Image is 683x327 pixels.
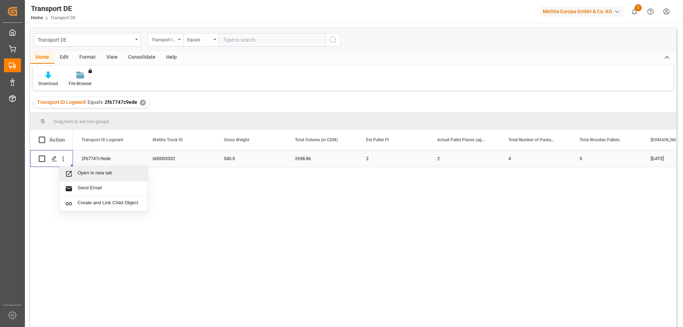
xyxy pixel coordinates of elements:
[31,15,43,20] a: Home
[295,137,338,142] span: Total Volume (in CDM)
[140,100,146,106] div: ✕
[429,150,500,167] div: 2
[325,33,340,47] button: search button
[187,35,211,43] div: Equals
[540,5,626,18] button: Melitta Europa GmbH & Co. KG
[437,137,485,142] span: Actual Pallet Places (aggregation)
[153,137,183,142] span: Melitta Truck ID
[73,150,144,167] div: 2f67747c9ede
[571,150,642,167] div: 3
[500,150,571,167] div: 4
[579,137,620,142] span: Total Wooden Pallets
[635,4,642,11] span: 2
[540,6,624,17] div: Melitta Europa GmbH & Co. KG
[183,33,219,47] button: open menu
[105,99,137,105] span: 2f67747c9ede
[101,52,123,64] div: View
[49,137,65,143] div: Action
[123,52,161,64] div: Consolidate
[38,35,133,44] div: Transport DE
[81,137,123,142] span: Transport ID Logward
[54,52,74,64] div: Edit
[88,99,103,105] span: Equals
[34,33,141,47] button: open menu
[224,137,249,142] span: Gross Weight
[148,33,183,47] button: open menu
[215,150,286,167] div: 540.5
[366,137,389,142] span: Est Pallet Pl
[219,33,325,47] input: Type to search
[626,4,642,20] button: show 2 new notifications
[38,80,58,87] div: Download
[286,150,358,167] div: 2698.86
[152,35,176,43] div: Transport ID Logward
[144,150,215,167] div: 600003332
[30,52,54,64] div: Home
[161,52,182,64] div: Help
[642,4,658,20] button: Help Center
[508,137,556,142] span: Total Number of Packages (VepoDE)
[74,52,101,64] div: Format
[37,99,86,105] span: Transport ID Logward
[358,150,429,167] div: 2
[30,150,73,167] div: Press SPACE to select this row.
[31,3,76,14] div: Transport DE
[54,119,109,124] span: Drag here to set row groups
